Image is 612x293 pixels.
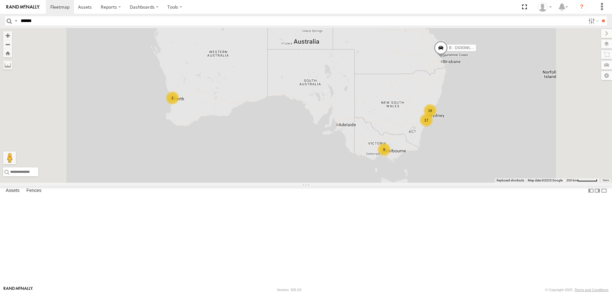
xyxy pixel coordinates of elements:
label: Hide Summary Table [601,186,607,195]
label: Dock Summary Table to the Left [588,186,594,195]
button: Zoom in [3,31,12,40]
span: B - DG93WL - [PERSON_NAME] [449,45,506,50]
div: 2 [166,92,179,104]
a: Visit our Website [4,287,33,293]
button: Keyboard shortcuts [497,178,524,183]
a: Terms [602,179,609,182]
button: Drag Pegman onto the map to open Street View [3,151,16,164]
label: Search Query [13,16,18,26]
img: rand-logo.svg [6,5,40,9]
label: Dock Summary Table to the Right [594,186,601,195]
label: Fences [23,186,45,195]
label: Map Settings [601,71,612,80]
div: Version: 305.03 [277,288,301,292]
label: Search Filter Options [586,16,600,26]
div: © Copyright 2025 - [545,288,608,292]
label: Measure [3,61,12,70]
button: Zoom out [3,40,12,49]
div: 17 [420,114,433,127]
i: ? [577,2,587,12]
div: Tye Clark [535,2,554,12]
button: Zoom Home [3,49,12,57]
button: Map Scale: 200 km per 59 pixels [565,178,599,183]
div: 9 [378,143,390,156]
div: 19 [424,104,436,117]
span: 200 km [566,179,577,182]
a: Terms and Conditions [575,288,608,292]
label: Assets [3,186,23,195]
span: Map data ©2025 Google [528,179,563,182]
